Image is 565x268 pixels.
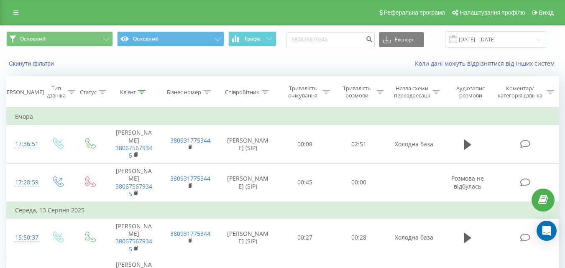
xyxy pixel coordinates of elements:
td: Вчора [7,108,559,125]
div: Open Intercom Messenger [537,221,557,241]
a: Коли дані можуть відрізнятися вiд інших систем [415,59,559,67]
div: Аудіозапис розмови [450,85,492,99]
span: Реферальна програма [384,9,445,16]
div: Статус [80,89,97,96]
td: 00:00 [332,163,386,202]
span: Вихід [539,9,554,16]
div: Тривалість очікування [286,85,320,99]
td: Холодна база [386,219,442,257]
div: Співробітник [225,89,259,96]
div: [PERSON_NAME] [2,89,44,96]
span: Графік [245,36,261,42]
a: 380931775344 [170,136,210,144]
td: [PERSON_NAME] (SIP) [218,163,278,202]
div: Клієнт [120,89,136,96]
td: 00:27 [278,219,332,257]
button: Основний [117,31,224,46]
span: Налаштування профілю [460,9,525,16]
div: Назва схеми переадресації [394,85,430,99]
span: Розмова не відбулась [451,174,484,190]
td: Середа, 13 Серпня 2025 [7,202,559,219]
span: Основний [20,36,46,42]
div: Бізнес номер [167,89,201,96]
div: Коментар/категорія дзвінка [496,85,545,99]
td: [PERSON_NAME] [106,125,162,163]
td: 00:28 [332,219,386,257]
td: 02:51 [332,125,386,163]
button: Основний [6,31,113,46]
td: [PERSON_NAME] [106,163,162,202]
button: Експорт [379,32,424,47]
div: Тривалість розмови [340,85,374,99]
a: 380675679345 [115,144,152,159]
button: Скинути фільтри [6,60,58,67]
div: 17:36:51 [15,136,33,152]
a: 380675679345 [115,182,152,198]
div: 15:50:37 [15,230,33,246]
a: 380931775344 [170,174,210,182]
td: [PERSON_NAME] (SIP) [218,125,278,163]
button: Графік [228,31,276,46]
td: 00:08 [278,125,332,163]
div: 17:28:59 [15,174,33,191]
td: [PERSON_NAME] [106,219,162,257]
div: Тип дзвінка [47,85,66,99]
input: Пошук за номером [286,32,375,47]
td: [PERSON_NAME] (SIP) [218,219,278,257]
a: 380675679345 [115,237,152,253]
a: 380931775344 [170,230,210,237]
td: 00:45 [278,163,332,202]
td: Холодна база [386,125,442,163]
